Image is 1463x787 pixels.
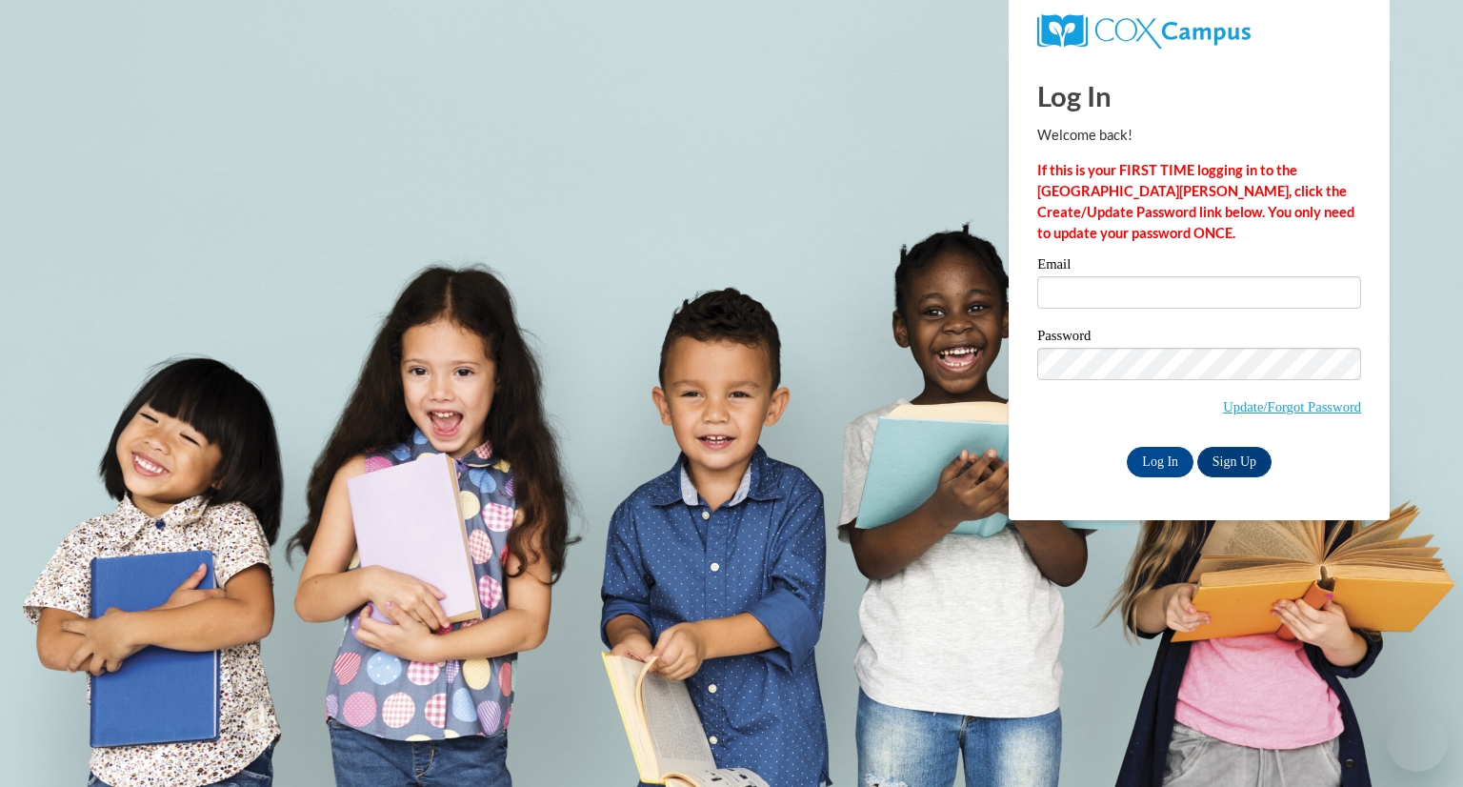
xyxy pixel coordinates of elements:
label: Email [1037,257,1361,276]
img: COX Campus [1037,14,1251,49]
a: Sign Up [1197,447,1272,477]
strong: If this is your FIRST TIME logging in to the [GEOGRAPHIC_DATA][PERSON_NAME], click the Create/Upd... [1037,162,1354,241]
label: Password [1037,329,1361,348]
a: COX Campus [1037,14,1361,49]
h1: Log In [1037,76,1361,115]
p: Welcome back! [1037,125,1361,146]
iframe: Button to launch messaging window [1387,711,1448,772]
a: Update/Forgot Password [1223,399,1361,414]
input: Log In [1127,447,1193,477]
